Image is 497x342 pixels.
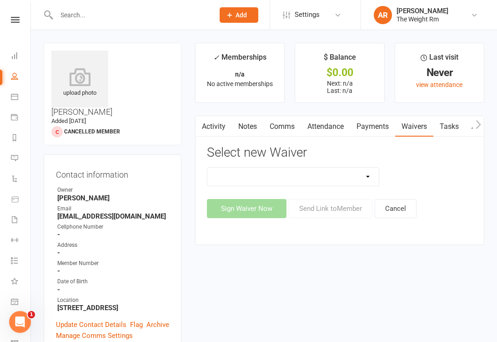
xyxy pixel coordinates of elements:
[303,68,376,77] div: $0.00
[56,319,126,330] a: Update Contact Details
[54,9,208,21] input: Search...
[64,128,120,135] span: Cancelled member
[57,223,169,231] div: Cellphone Number
[374,6,392,24] div: AR
[397,15,448,23] div: The Weight Rm
[57,230,169,239] strong: -
[11,108,31,128] a: Payments
[263,116,301,137] a: Comms
[11,46,31,67] a: Dashboard
[433,116,465,137] a: Tasks
[416,81,462,88] a: view attendance
[350,116,395,137] a: Payments
[207,80,273,87] span: No active memberships
[28,311,35,318] span: 1
[395,116,433,137] a: Waivers
[57,249,169,257] strong: -
[57,241,169,250] div: Address
[295,5,320,25] span: Settings
[57,304,169,312] strong: [STREET_ADDRESS]
[130,319,143,330] a: Flag
[207,146,472,160] h3: Select new Waiver
[397,7,448,15] div: [PERSON_NAME]
[236,11,247,19] span: Add
[57,204,169,213] div: Email
[11,272,31,292] a: What's New
[57,267,169,275] strong: -
[11,128,31,149] a: Reports
[375,199,417,218] button: Cancel
[57,194,169,202] strong: [PERSON_NAME]
[421,51,458,68] div: Last visit
[9,311,31,333] iframe: Intercom live chat
[301,116,350,137] a: Attendance
[57,186,169,194] div: Owner
[57,286,169,294] strong: -
[324,51,356,68] div: $ Balance
[57,296,169,305] div: Location
[56,330,133,341] a: Manage Comms Settings
[235,71,245,78] strong: n/a
[232,116,263,137] a: Notes
[51,51,174,117] h3: [PERSON_NAME]
[57,277,169,286] div: Date of Birth
[213,51,266,68] div: Memberships
[146,319,169,330] a: Archive
[220,7,258,23] button: Add
[57,212,169,220] strong: [EMAIL_ADDRESS][DOMAIN_NAME]
[51,117,86,124] time: Added [DATE]
[403,68,476,77] div: Never
[57,259,169,268] div: Member Number
[303,80,376,94] p: Next: n/a Last: n/a
[213,53,219,62] i: ✓
[56,167,169,179] h3: Contact information
[196,116,232,137] a: Activity
[51,68,108,98] div: upload photo
[11,67,31,87] a: People
[11,292,31,313] a: General attendance kiosk mode
[11,87,31,108] a: Calendar
[11,190,31,210] a: Product Sales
